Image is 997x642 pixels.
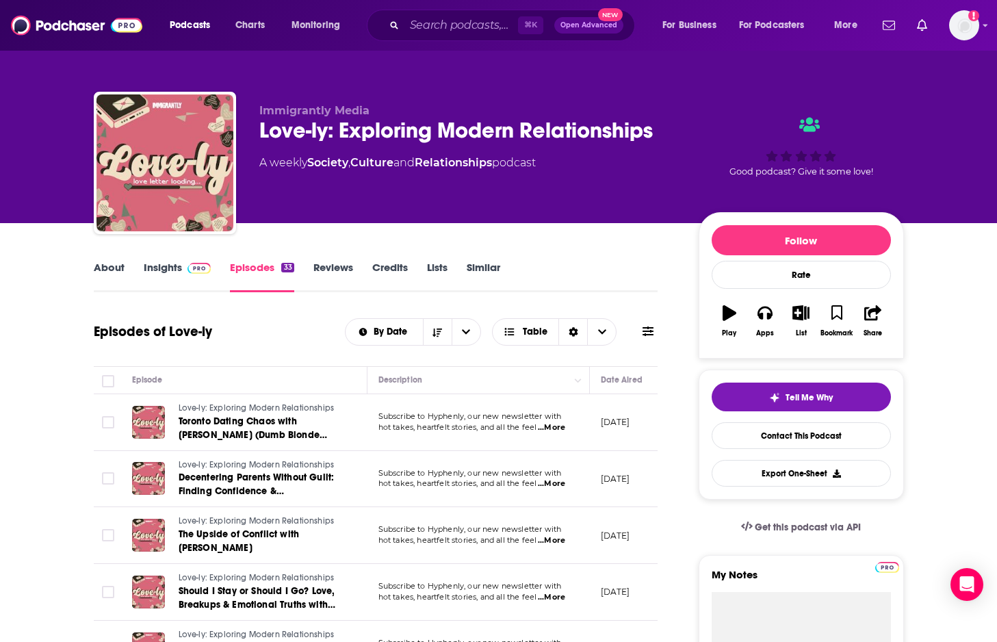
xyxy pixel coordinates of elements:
[601,372,643,388] div: Date Aired
[662,16,716,35] span: For Business
[601,530,630,541] p: [DATE]
[378,535,537,545] span: hot takes, heartfelt stories, and all the feel
[570,372,586,389] button: Column Actions
[730,511,872,544] a: Get this podcast via API
[712,225,891,255] button: Follow
[179,528,300,554] span: The Upside of Conflict with [PERSON_NAME]
[404,14,518,36] input: Search podcasts, credits, & more...
[235,16,265,35] span: Charts
[598,8,623,21] span: New
[292,16,340,35] span: Monitoring
[769,392,780,403] img: tell me why sparkle
[282,14,358,36] button: open menu
[820,329,853,337] div: Bookmark
[538,422,565,433] span: ...More
[179,585,343,612] a: Should I Stay or Should I Go? Love, Breakups & Emotional Truths with [PERSON_NAME] ([DATE])
[307,156,348,169] a: Society
[378,478,537,488] span: hot takes, heartfelt stories, and all the feel
[350,156,393,169] a: Culture
[653,14,734,36] button: open menu
[722,329,736,337] div: Play
[11,12,142,38] img: Podchaser - Follow, Share and Rate Podcasts
[601,473,630,485] p: [DATE]
[94,323,212,340] h1: Episodes of Love-ly
[378,422,537,432] span: hot takes, heartfelt stories, and all the feel
[378,524,562,534] span: Subscribe to Hyphenly, our new newsletter with
[950,568,983,601] div: Open Intercom Messenger
[834,16,857,35] span: More
[187,263,211,274] img: Podchaser Pro
[558,319,587,345] div: Sort Direction
[179,415,343,442] a: Toronto Dating Chaos with [PERSON_NAME] (Dumb Blonde Diary)
[875,560,899,573] a: Pro website
[179,585,335,624] span: Should I Stay or Should I Go? Love, Breakups & Emotional Truths with [PERSON_NAME] ([DATE])
[825,14,875,36] button: open menu
[699,104,904,189] div: Good podcast? Give it some love!
[747,296,783,346] button: Apps
[102,529,114,541] span: Toggle select row
[378,411,562,421] span: Subscribe to Hyphenly, our new newsletter with
[144,261,211,292] a: InsightsPodchaser Pro
[739,16,805,35] span: For Podcasters
[259,155,536,171] div: A weekly podcast
[786,392,833,403] span: Tell Me Why
[179,472,335,524] span: Decentering Parents Without Guilt: Finding Confidence & Independence with Shazmeera Qadri
[102,416,114,428] span: Toggle select row
[378,372,422,388] div: Description
[911,14,933,37] a: Show notifications dropdown
[179,403,335,413] span: Love-ly: Exploring Modern Relationships
[170,16,210,35] span: Podcasts
[452,319,480,345] button: open menu
[755,522,861,533] span: Get this podcast via API
[179,630,335,639] span: Love-ly: Exploring Modern Relationships
[601,416,630,428] p: [DATE]
[179,573,335,582] span: Love-ly: Exploring Modern Relationships
[96,94,233,231] img: Love-ly: Exploring Modern Relationships
[730,14,825,36] button: open menu
[160,14,228,36] button: open menu
[949,10,979,40] img: User Profile
[313,261,353,292] a: Reviews
[132,372,163,388] div: Episode
[179,515,343,528] a: Love-ly: Exploring Modern Relationships
[393,156,415,169] span: and
[538,478,565,489] span: ...More
[968,10,979,21] svg: Add a profile image
[756,329,774,337] div: Apps
[179,402,343,415] a: Love-ly: Exploring Modern Relationships
[345,318,481,346] h2: Choose List sort
[949,10,979,40] span: Logged in as sarahhallprinc
[415,156,492,169] a: Relationships
[378,592,537,602] span: hot takes, heartfelt stories, and all the feel
[492,318,617,346] button: Choose View
[179,460,335,470] span: Love-ly: Exploring Modern Relationships
[378,581,562,591] span: Subscribe to Hyphenly, our new newsletter with
[729,166,873,177] span: Good podcast? Give it some love!
[179,471,343,498] a: Decentering Parents Without Guilt: Finding Confidence & Independence with Shazmeera Qadri
[179,459,343,472] a: Love-ly: Exploring Modern Relationships
[554,17,623,34] button: Open AdvancedNew
[378,468,562,478] span: Subscribe to Hyphenly, our new newsletter with
[783,296,818,346] button: List
[179,415,327,454] span: Toronto Dating Chaos with [PERSON_NAME] (Dumb Blonde Diary)
[712,422,891,449] a: Contact This Podcast
[102,472,114,485] span: Toggle select row
[380,10,648,41] div: Search podcasts, credits, & more...
[518,16,543,34] span: ⌘ K
[712,383,891,411] button: tell me why sparkleTell Me Why
[179,516,335,526] span: Love-ly: Exploring Modern Relationships
[374,327,412,337] span: By Date
[179,629,343,641] a: Love-ly: Exploring Modern Relationships
[230,261,294,292] a: Episodes33
[372,261,408,292] a: Credits
[864,329,882,337] div: Share
[949,10,979,40] button: Show profile menu
[875,562,899,573] img: Podchaser Pro
[712,460,891,487] button: Export One-Sheet
[179,528,343,555] a: The Upside of Conflict with [PERSON_NAME]
[855,296,890,346] button: Share
[538,592,565,603] span: ...More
